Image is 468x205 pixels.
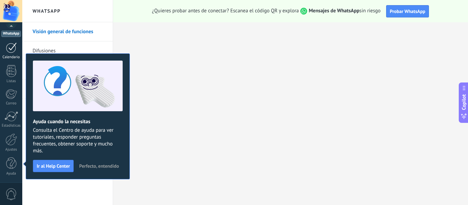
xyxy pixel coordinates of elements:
div: Estadísticas [1,124,21,128]
span: Ir al Help Center [37,164,70,168]
strong: Mensajes de WhatsApp [309,8,359,14]
div: Calendario [1,55,21,60]
span: Copilot [460,94,467,110]
div: Ajustes [1,148,21,152]
span: Perfecto, entendido [79,164,119,168]
button: Perfecto, entendido [76,161,122,171]
div: Ayuda [1,171,21,176]
button: Ir al Help Center [33,160,74,172]
li: Difusiones [22,41,113,61]
h2: Ayuda cuando la necesitas [33,118,123,125]
div: Listas [1,79,21,84]
a: Visión general de funciones [33,22,106,41]
span: ¿Quieres probar antes de conectar? Escanea el código QR y explora sin riesgo [152,8,381,15]
button: Probar WhatsApp [386,5,429,17]
li: Visión general de funciones [22,22,113,41]
span: Consulta el Centro de ayuda para ver tutoriales, responder preguntas frecuentes, obtener soporte ... [33,127,123,154]
div: Correo [1,101,21,106]
span: Probar WhatsApp [390,8,426,14]
a: Difusiones [33,41,106,61]
div: WhatsApp [1,30,21,37]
